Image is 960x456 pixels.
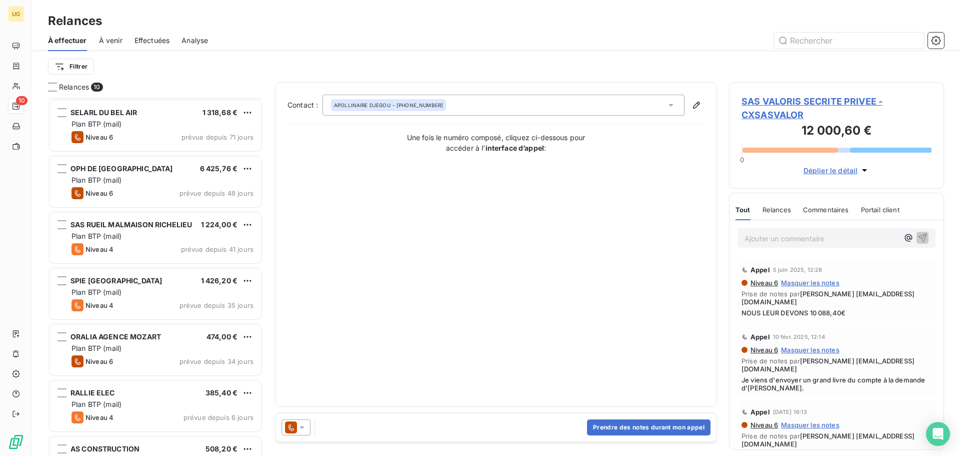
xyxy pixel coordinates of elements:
[485,144,544,152] strong: interface d’appel
[71,120,121,128] span: Plan BTP (mail)
[48,98,263,456] div: grid
[99,36,122,46] span: À venir
[803,206,849,214] span: Commentaires
[749,346,778,354] span: Niveau 6
[741,357,914,373] span: [PERSON_NAME] [EMAIL_ADDRESS][DOMAIN_NAME]
[85,357,113,365] span: Niveau 6
[8,6,24,22] div: UG
[70,388,115,397] span: RALLIE ELEC
[735,206,750,214] span: Tout
[741,357,931,373] span: Prise de notes par
[781,279,839,287] span: Masquer les notes
[71,344,121,352] span: Plan BTP (mail)
[48,36,87,46] span: À effectuer
[396,132,596,153] p: Une fois le numéro composé, cliquez ci-dessous pour accéder à l’ :
[741,432,931,448] span: Prise de notes par
[16,96,27,105] span: 10
[70,444,139,453] span: AS CONSTRUCTION
[750,408,770,416] span: Appel
[800,165,873,176] button: Déplier le détail
[48,12,102,30] h3: Relances
[741,376,931,392] span: Je viens d'envoyer un grand livre du compte à la demande d'[PERSON_NAME].
[85,301,113,309] span: Niveau 4
[179,189,253,197] span: prévue depuis 48 jours
[741,432,914,448] span: [PERSON_NAME] [EMAIL_ADDRESS][DOMAIN_NAME]
[287,100,322,110] label: Contact :
[181,245,253,253] span: prévue depuis 41 jours
[861,206,899,214] span: Portail client
[205,388,237,397] span: 385,40 €
[781,421,839,429] span: Masquer les notes
[71,176,121,184] span: Plan BTP (mail)
[8,434,24,450] img: Logo LeanPay
[134,36,170,46] span: Effectuées
[71,232,121,240] span: Plan BTP (mail)
[71,288,121,296] span: Plan BTP (mail)
[70,108,137,117] span: SELARL DU BEL AIR
[741,290,914,306] span: [PERSON_NAME] [EMAIL_ADDRESS][DOMAIN_NAME]
[334,102,390,109] span: APOLLINAIRE DJEGOU
[740,156,744,164] span: 0
[85,245,113,253] span: Niveau 4
[85,133,113,141] span: Niveau 6
[781,346,839,354] span: Masquer les notes
[200,164,238,173] span: 6 425,76 €
[181,36,208,46] span: Analyse
[183,413,253,421] span: prévue depuis 6 jours
[741,290,931,306] span: Prise de notes par
[59,82,89,92] span: Relances
[334,102,443,109] div: - [PHONE_NUMBER]
[91,83,102,92] span: 10
[85,189,113,197] span: Niveau 6
[749,279,778,287] span: Niveau 6
[741,309,931,317] span: NOUS LEUR DEVONS 10 088,40€
[202,108,238,117] span: 1 318,68 €
[85,413,113,421] span: Niveau 4
[750,333,770,341] span: Appel
[205,444,237,453] span: 508,20 €
[774,33,924,49] input: Rechercher
[803,165,858,176] span: Déplier le détail
[181,133,253,141] span: prévue depuis 71 jours
[179,357,253,365] span: prévue depuis 34 jours
[201,276,238,285] span: 1 426,20 €
[179,301,253,309] span: prévue depuis 35 jours
[926,422,950,446] div: Open Intercom Messenger
[762,206,791,214] span: Relances
[71,400,121,408] span: Plan BTP (mail)
[206,332,237,341] span: 474,00 €
[773,409,807,415] span: [DATE] 16:13
[70,164,173,173] span: OPH DE [GEOGRAPHIC_DATA]
[48,59,94,75] button: Filtrer
[70,276,162,285] span: SPIE [GEOGRAPHIC_DATA]
[587,419,710,435] button: Prendre des notes durant mon appel
[773,334,825,340] span: 10 févr. 2025, 12:14
[201,220,238,229] span: 1 224,00 €
[741,95,931,122] span: SAS VALORIS SECRITE PRIVEE - CXSASVALOR
[70,332,161,341] span: ORALIA AGENCE MOZART
[750,266,770,274] span: Appel
[70,220,192,229] span: SAS RUEIL MALMAISON RICHELIEU
[773,267,822,273] span: 5 juin 2025, 12:28
[741,122,931,142] h3: 12 000,60 €
[749,421,778,429] span: Niveau 6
